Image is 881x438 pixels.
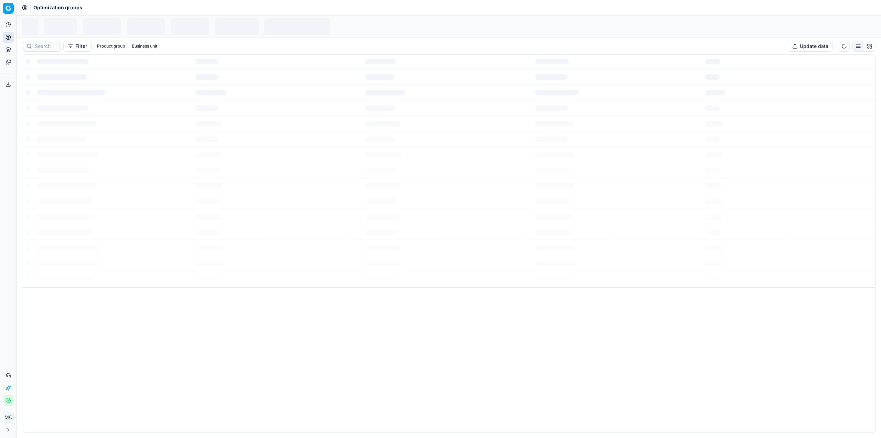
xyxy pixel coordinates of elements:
input: Search [35,43,56,50]
span: Optimization groups [33,4,82,11]
nav: breadcrumb [33,4,82,11]
span: MC [3,412,13,422]
button: Product group [94,42,128,50]
button: MC [3,412,14,423]
button: Business unit [129,42,160,50]
button: Update data [788,41,833,52]
button: Filter [63,41,92,52]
